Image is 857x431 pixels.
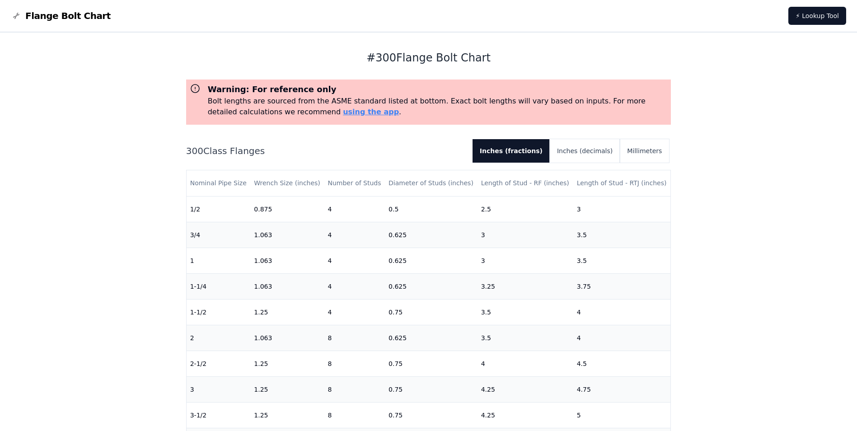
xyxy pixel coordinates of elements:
[573,299,671,325] td: 4
[187,273,251,299] td: 1-1/4
[250,376,324,402] td: 1.25
[573,325,671,351] td: 4
[385,325,478,351] td: 0.625
[208,83,668,96] h3: Warning: For reference only
[478,248,573,273] td: 3
[187,222,251,248] td: 3/4
[385,248,478,273] td: 0.625
[385,376,478,402] td: 0.75
[324,325,385,351] td: 8
[250,299,324,325] td: 1.25
[324,376,385,402] td: 8
[25,9,111,22] span: Flange Bolt Chart
[573,351,671,376] td: 4.5
[324,170,385,196] th: Number of Studs
[478,402,573,428] td: 4.25
[473,139,550,163] button: Inches (fractions)
[250,351,324,376] td: 1.25
[187,248,251,273] td: 1
[573,402,671,428] td: 5
[620,139,669,163] button: Millimeters
[250,170,324,196] th: Wrench Size (inches)
[250,273,324,299] td: 1.063
[573,196,671,222] td: 3
[187,325,251,351] td: 2
[385,170,478,196] th: Diameter of Studs (inches)
[550,139,620,163] button: Inches (decimals)
[385,299,478,325] td: 0.75
[187,351,251,376] td: 2-1/2
[573,248,671,273] td: 3.5
[478,273,573,299] td: 3.25
[324,351,385,376] td: 8
[478,299,573,325] td: 3.5
[573,376,671,402] td: 4.75
[324,222,385,248] td: 4
[208,96,668,117] p: Bolt lengths are sourced from the ASME standard listed at bottom. Exact bolt lengths will vary ba...
[187,402,251,428] td: 3-1/2
[187,196,251,222] td: 1/2
[186,145,465,157] h2: 300 Class Flanges
[11,10,22,21] img: Flange Bolt Chart Logo
[478,170,573,196] th: Length of Stud - RF (inches)
[250,325,324,351] td: 1.063
[573,273,671,299] td: 3.75
[187,376,251,402] td: 3
[478,196,573,222] td: 2.5
[385,196,478,222] td: 0.5
[250,196,324,222] td: 0.875
[385,273,478,299] td: 0.625
[324,299,385,325] td: 4
[478,325,573,351] td: 3.5
[250,402,324,428] td: 1.25
[324,196,385,222] td: 4
[324,273,385,299] td: 4
[187,170,251,196] th: Nominal Pipe Size
[11,9,111,22] a: Flange Bolt Chart LogoFlange Bolt Chart
[478,376,573,402] td: 4.25
[385,402,478,428] td: 0.75
[573,222,671,248] td: 3.5
[385,222,478,248] td: 0.625
[343,108,399,116] a: using the app
[250,248,324,273] td: 1.063
[250,222,324,248] td: 1.063
[478,222,573,248] td: 3
[788,7,846,25] a: ⚡ Lookup Tool
[324,402,385,428] td: 8
[187,299,251,325] td: 1-1/2
[385,351,478,376] td: 0.75
[324,248,385,273] td: 4
[573,170,671,196] th: Length of Stud - RTJ (inches)
[478,351,573,376] td: 4
[186,51,671,65] h1: # 300 Flange Bolt Chart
